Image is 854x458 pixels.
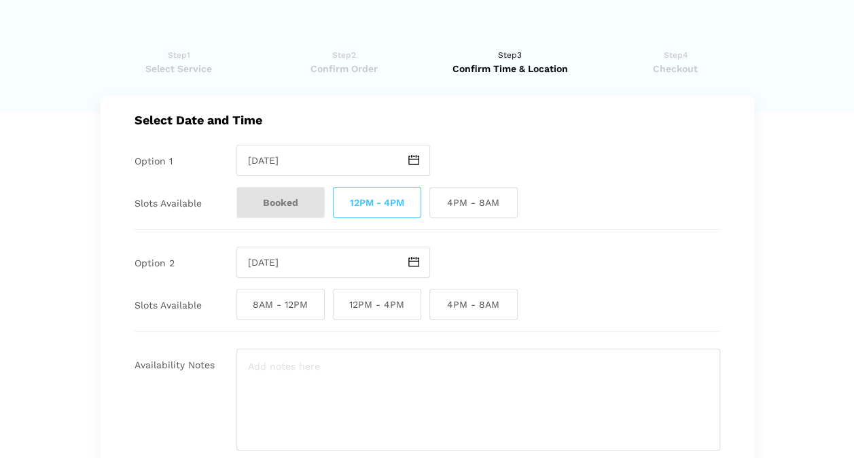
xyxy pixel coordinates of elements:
[266,62,423,75] span: Confirm Order
[135,113,720,127] h5: Select Date and Time
[597,62,754,75] span: Checkout
[135,198,202,209] label: Slots Available
[597,48,754,75] a: Step4
[333,289,421,320] span: 12PM - 4PM
[429,289,518,320] span: 4PM - 8AM
[333,187,421,218] span: 12PM - 4PM
[101,62,257,75] span: Select Service
[236,289,325,320] span: 8AM - 12PM
[135,156,173,167] label: Option 1
[135,258,175,269] label: Option 2
[431,48,588,75] a: Step3
[236,187,325,218] span: Booked
[431,62,588,75] span: Confirm Time & Location
[101,48,257,75] a: Step1
[429,187,518,218] span: 4PM - 8AM
[135,300,202,311] label: Slots Available
[266,48,423,75] a: Step2
[135,359,215,371] label: Availability Notes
